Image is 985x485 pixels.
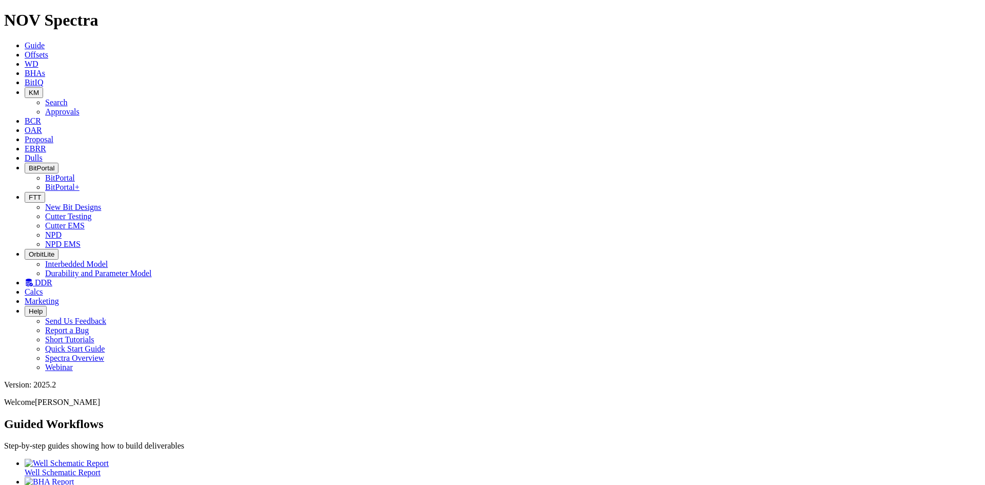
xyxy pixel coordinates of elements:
[25,459,109,468] img: Well Schematic Report
[25,87,43,98] button: KM
[45,230,62,239] a: NPD
[25,297,59,305] a: Marketing
[45,260,108,268] a: Interbedded Model
[4,380,981,390] div: Version: 2025.2
[4,11,981,30] h1: NOV Spectra
[25,249,58,260] button: OrbitLite
[25,78,43,87] a: BitIQ
[45,363,73,372] a: Webinar
[25,459,981,477] a: Well Schematic Report Well Schematic Report
[25,50,48,59] a: Offsets
[45,326,89,335] a: Report a Bug
[45,173,75,182] a: BitPortal
[45,354,104,362] a: Spectra Overview
[45,335,94,344] a: Short Tutorials
[45,203,101,211] a: New Bit Designs
[4,441,981,451] p: Step-by-step guides showing how to build deliverables
[29,307,43,315] span: Help
[25,60,38,68] a: WD
[45,221,85,230] a: Cutter EMS
[25,135,53,144] a: Proposal
[35,398,100,406] span: [PERSON_NAME]
[25,117,41,125] a: BCR
[4,398,981,407] p: Welcome
[25,278,52,287] a: DDR
[25,69,45,77] a: BHAs
[45,212,92,221] a: Cutter Testing
[25,144,46,153] a: EBRR
[25,41,45,50] a: Guide
[25,126,42,134] a: OAR
[25,192,45,203] button: FTT
[4,417,981,431] h2: Guided Workflows
[25,306,47,317] button: Help
[45,317,106,325] a: Send Us Feedback
[45,269,152,278] a: Durability and Parameter Model
[25,287,43,296] a: Calcs
[45,107,80,116] a: Approvals
[45,183,80,191] a: BitPortal+
[29,250,54,258] span: OrbitLite
[45,98,68,107] a: Search
[25,468,101,477] span: Well Schematic Report
[25,153,43,162] a: Dulls
[45,344,105,353] a: Quick Start Guide
[45,240,81,248] a: NPD EMS
[29,193,41,201] span: FTT
[35,278,52,287] span: DDR
[29,89,39,96] span: KM
[29,164,54,172] span: BitPortal
[25,163,58,173] button: BitPortal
